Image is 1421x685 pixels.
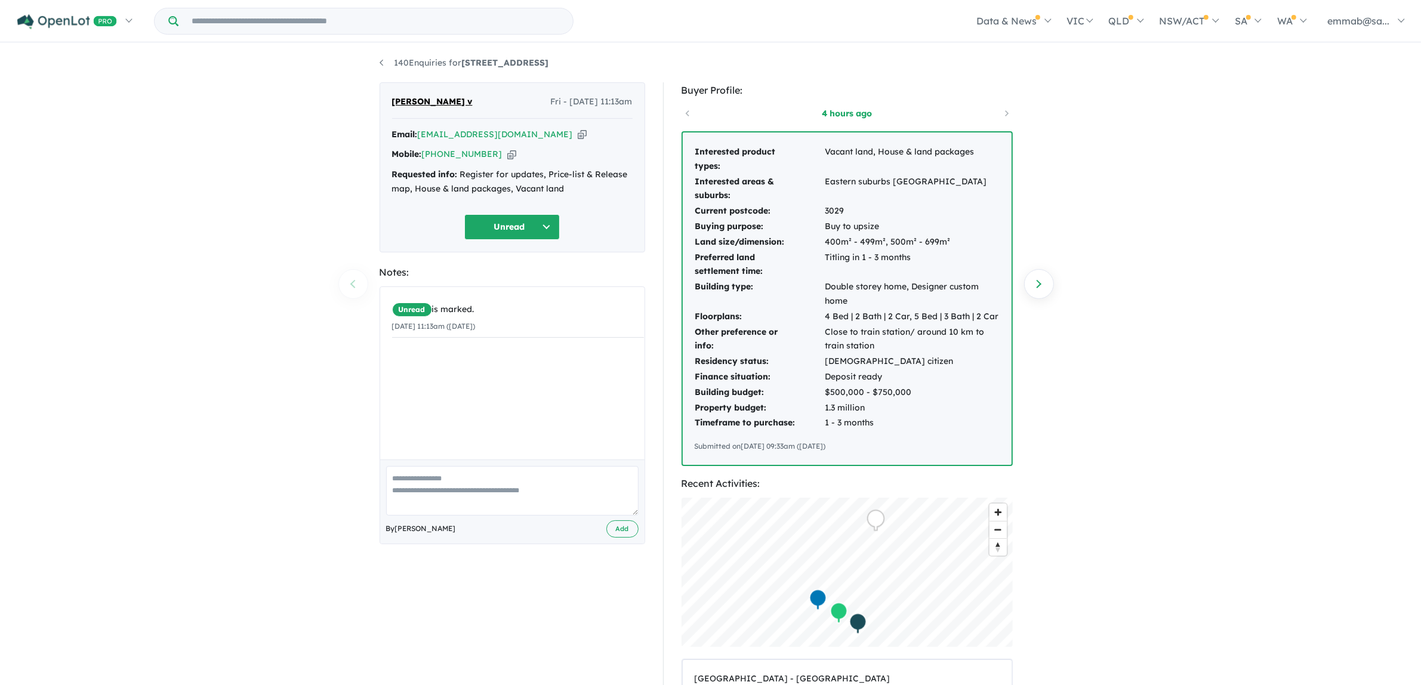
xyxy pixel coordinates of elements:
td: Vacant land, House & land packages [825,144,1000,174]
td: Interested product types: [695,144,825,174]
small: [DATE] 11:13am ([DATE]) [392,322,476,331]
span: Reset bearing to north [990,539,1007,556]
div: Map marker [809,589,827,611]
strong: [STREET_ADDRESS] [462,57,549,68]
td: Residency status: [695,354,825,369]
td: 1.3 million [825,400,1000,416]
td: Timeframe to purchase: [695,415,825,431]
strong: Mobile: [392,149,422,159]
div: Notes: [380,264,645,280]
td: Close to train station/ around 10 km to train station [825,325,1000,354]
td: Floorplans: [695,309,825,325]
div: Map marker [830,602,847,624]
img: Openlot PRO Logo White [17,14,117,29]
td: Preferred land settlement time: [695,250,825,280]
div: Map marker [849,613,867,635]
span: [PERSON_NAME] v [392,95,473,109]
a: 140Enquiries for[STREET_ADDRESS] [380,57,549,68]
td: 400m² - 499m², 500m² - 699m² [825,234,1000,250]
button: Copy [507,148,516,161]
td: Double storey home, Designer custom home [825,279,1000,309]
td: Building budget: [695,385,825,400]
td: Finance situation: [695,369,825,385]
td: Buying purpose: [695,219,825,234]
div: Recent Activities: [682,476,1013,492]
strong: Requested info: [392,169,458,180]
a: [EMAIL_ADDRESS][DOMAIN_NAME] [418,129,573,140]
canvas: Map [682,498,1013,647]
button: Unread [464,214,560,240]
td: Property budget: [695,400,825,416]
td: Current postcode: [695,203,825,219]
td: Building type: [695,279,825,309]
span: emmab@sa... [1327,15,1389,27]
td: Titling in 1 - 3 months [825,250,1000,280]
div: Map marker [867,510,884,532]
nav: breadcrumb [380,56,1042,70]
div: is marked. [392,303,644,317]
span: Unread [392,303,432,317]
td: 4 Bed | 2 Bath | 2 Car, 5 Bed | 3 Bath | 2 Car [825,309,1000,325]
div: Register for updates, Price-list & Release map, House & land packages, Vacant land [392,168,633,196]
td: Eastern suburbs [GEOGRAPHIC_DATA] [825,174,1000,204]
span: By [PERSON_NAME] [386,523,456,535]
div: Submitted on [DATE] 09:33am ([DATE]) [695,440,1000,452]
td: Buy to upsize [825,219,1000,234]
button: Reset bearing to north [990,538,1007,556]
td: Interested areas & suburbs: [695,174,825,204]
button: Zoom out [990,521,1007,538]
button: Copy [578,128,587,141]
strong: Email: [392,129,418,140]
td: Other preference or info: [695,325,825,354]
a: [PHONE_NUMBER] [422,149,503,159]
span: Fri - [DATE] 11:13am [551,95,633,109]
input: Try estate name, suburb, builder or developer [181,8,571,34]
td: 1 - 3 months [825,415,1000,431]
td: $500,000 - $750,000 [825,385,1000,400]
button: Add [606,520,639,538]
div: Buyer Profile: [682,82,1013,98]
button: Zoom in [990,504,1007,521]
a: 4 hours ago [796,107,898,119]
td: Deposit ready [825,369,1000,385]
td: [DEMOGRAPHIC_DATA] citizen [825,354,1000,369]
td: Land size/dimension: [695,234,825,250]
td: 3029 [825,203,1000,219]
